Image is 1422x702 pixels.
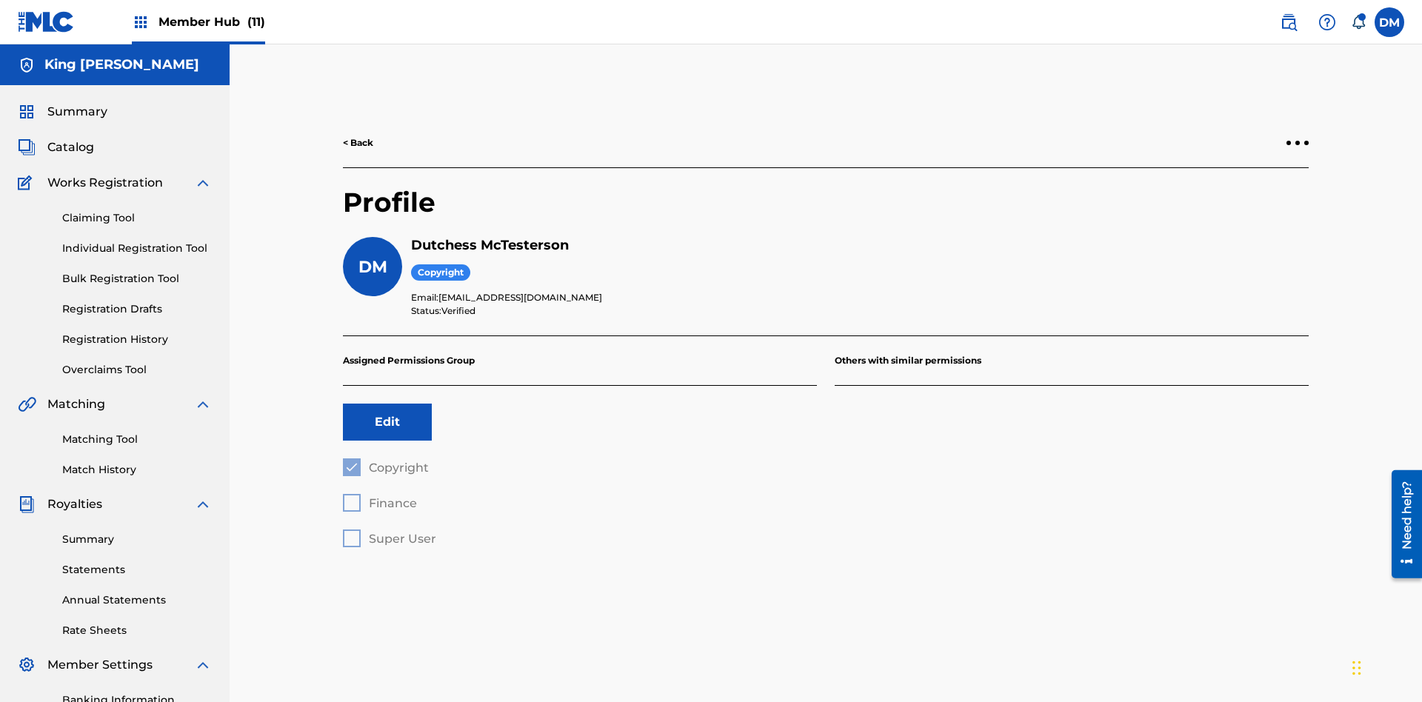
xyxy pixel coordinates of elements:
span: Verified [441,305,475,316]
a: Bulk Registration Tool [62,271,212,287]
img: Summary [18,103,36,121]
iframe: Resource Center [1381,464,1422,586]
img: Top Rightsholders [132,13,150,31]
img: Accounts [18,56,36,74]
a: SummarySummary [18,103,107,121]
span: Catalog [47,138,94,156]
img: search [1280,13,1298,31]
span: Member Hub [158,13,265,30]
div: User Menu [1375,7,1404,37]
img: Catalog [18,138,36,156]
p: Email: [411,291,1309,304]
img: MLC Logo [18,11,75,33]
span: Matching [47,395,105,413]
img: help [1318,13,1336,31]
span: Summary [47,103,107,121]
img: expand [194,495,212,513]
button: Edit [343,404,432,441]
span: DM [358,257,387,277]
span: (11) [247,15,265,29]
img: expand [194,656,212,674]
img: expand [194,174,212,192]
p: Status: [411,304,1309,318]
a: Public Search [1274,7,1303,37]
h5: King McTesterson [44,56,199,73]
span: Member Settings [47,656,153,674]
a: < Back [343,136,373,150]
span: [EMAIL_ADDRESS][DOMAIN_NAME] [438,292,602,303]
h2: Profile [343,186,1309,237]
a: CatalogCatalog [18,138,94,156]
img: Member Settings [18,656,36,674]
span: Copyright [411,264,470,281]
a: Summary [62,532,212,547]
a: Individual Registration Tool [62,241,212,256]
a: Registration Drafts [62,301,212,317]
p: Others with similar permissions [835,336,1309,386]
a: Registration History [62,332,212,347]
a: Rate Sheets [62,623,212,638]
img: Works Registration [18,174,37,192]
div: Help [1312,7,1342,37]
p: Assigned Permissions Group [343,336,817,386]
h5: Dutchess McTesterson [411,237,1309,254]
iframe: Chat Widget [1348,631,1422,702]
a: Match History [62,462,212,478]
span: Royalties [47,495,102,513]
div: Notifications [1351,15,1366,30]
img: Matching [18,395,36,413]
a: Matching Tool [62,432,212,447]
a: Claiming Tool [62,210,212,226]
span: Works Registration [47,174,163,192]
a: Statements [62,562,212,578]
div: Drag [1352,646,1361,690]
a: Overclaims Tool [62,362,212,378]
a: Annual Statements [62,592,212,608]
img: Royalties [18,495,36,513]
img: expand [194,395,212,413]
